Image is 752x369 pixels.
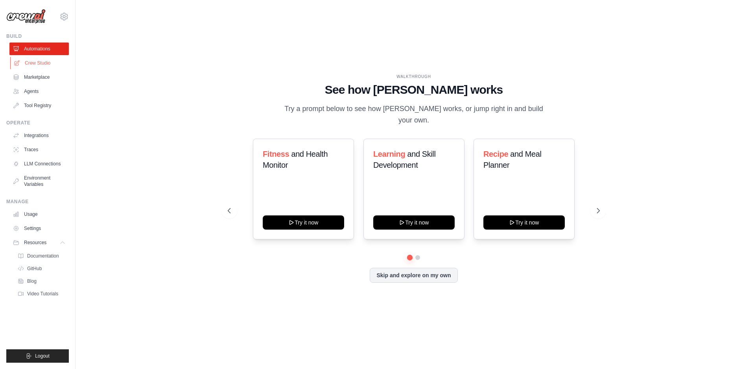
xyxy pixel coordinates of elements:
span: Recipe [483,150,508,158]
a: Usage [9,208,69,221]
iframe: Chat Widget [713,331,752,369]
span: Fitness [263,150,289,158]
button: Resources [9,236,69,249]
div: Build [6,33,69,39]
a: Blog [14,276,69,287]
a: Agents [9,85,69,98]
a: Automations [9,43,69,55]
span: Video Tutorials [27,291,58,297]
a: Settings [9,222,69,235]
a: Environment Variables [9,172,69,191]
span: Learning [373,150,405,158]
span: Documentation [27,253,59,259]
a: Tool Registry [9,99,69,112]
a: Integrations [9,129,69,142]
span: Blog [27,278,37,284]
a: Video Tutorials [14,288,69,299]
h1: See how [PERSON_NAME] works [228,83,600,97]
span: and Meal Planner [483,150,541,169]
span: and Skill Development [373,150,435,169]
span: Resources [24,239,46,246]
p: Try a prompt below to see how [PERSON_NAME] works, or jump right in and build your own. [282,103,546,126]
div: WALKTHROUGH [228,74,600,80]
button: Try it now [373,215,455,230]
div: Operate [6,120,69,126]
span: GitHub [27,265,42,272]
button: Try it now [483,215,565,230]
a: Crew Studio [10,57,70,69]
a: Marketplace [9,71,69,83]
a: LLM Connections [9,158,69,170]
img: Logo [6,9,46,24]
button: Logout [6,349,69,363]
a: Documentation [14,250,69,261]
a: GitHub [14,263,69,274]
div: Manage [6,198,69,205]
span: Logout [35,353,50,359]
button: Skip and explore on my own [370,268,457,283]
a: Traces [9,143,69,156]
button: Try it now [263,215,344,230]
span: and Health Monitor [263,150,328,169]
